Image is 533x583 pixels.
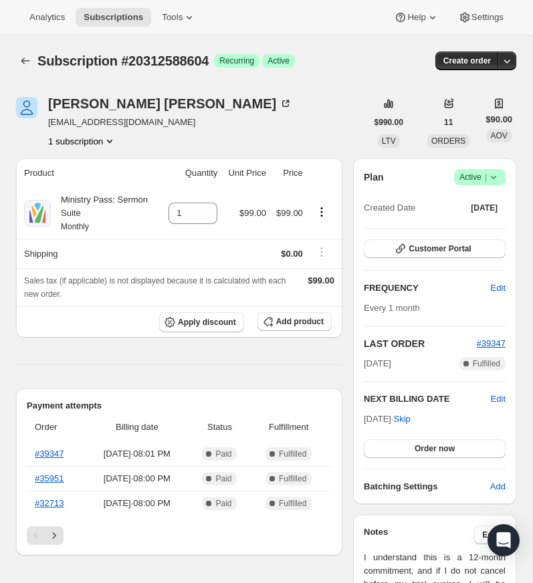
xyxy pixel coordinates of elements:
th: Quantity [161,158,221,188]
span: Paid [215,498,231,509]
span: Active [268,55,290,66]
span: Fulfilled [279,498,306,509]
h2: Plan [364,170,384,184]
span: Fulfilled [279,473,306,484]
button: [DATE] [463,199,506,217]
span: [DATE] · 08:01 PM [88,447,185,461]
span: Paid [215,449,231,459]
span: Help [407,12,425,23]
button: Analytics [21,8,73,27]
span: Skip [394,413,411,426]
span: Order now [415,443,455,454]
button: Product actions [48,134,116,148]
button: Create order [435,51,499,70]
span: Analytics [29,12,65,23]
span: $99.00 [239,208,266,218]
button: Skip [386,409,419,430]
span: Paid [215,473,231,484]
span: Customer Portal [409,243,471,254]
span: Edit [482,530,498,540]
span: Add product [276,316,324,327]
button: Next [45,526,64,545]
button: Add product [257,312,332,331]
span: Subscriptions [84,12,143,23]
button: Tools [154,8,204,27]
span: Add [490,480,506,493]
span: [EMAIL_ADDRESS][DOMAIN_NAME] [48,116,292,129]
h3: Notes [364,526,474,544]
span: Edit [491,281,506,295]
span: Subscription #20312588604 [37,53,209,68]
button: Product actions [311,205,332,219]
span: ORDERS [431,136,465,146]
span: $99.00 [276,208,303,218]
span: Status [194,421,246,434]
span: 11 [444,117,453,128]
button: Edit [491,392,506,406]
th: Unit Price [221,158,270,188]
button: Settings [450,8,512,27]
button: Order now [364,439,506,458]
button: Shipping actions [311,245,332,259]
span: Nigel Hutchinson [16,97,37,118]
div: [PERSON_NAME] [PERSON_NAME] [48,97,292,110]
button: Edit [474,526,506,544]
span: | [485,172,487,183]
span: $99.00 [308,275,334,285]
span: Recurring [219,55,254,66]
h2: LAST ORDER [364,337,477,350]
img: product img [24,200,51,227]
h2: NEXT BILLING DATE [364,392,491,406]
span: Apply discount [178,317,236,328]
span: [DATE] [364,357,391,370]
a: #32713 [35,498,64,508]
span: $0.00 [281,249,303,259]
span: Fulfillment [253,421,324,434]
span: LTV [382,136,396,146]
th: Product [16,158,161,188]
button: Apply discount [159,312,244,332]
span: $90.00 [486,113,512,126]
button: Subscriptions [16,51,35,70]
span: [DATE] · 08:00 PM [88,472,185,485]
button: 11 [436,113,461,132]
span: Billing date [88,421,185,434]
button: Add [482,476,514,497]
span: [DATE] · [364,414,411,424]
a: #39347 [477,338,506,348]
button: Edit [483,277,514,299]
div: Open Intercom Messenger [488,524,520,556]
span: Every 1 month [364,303,420,313]
span: Sales tax (if applicable) is not displayed because it is calculated with each new order. [24,276,286,299]
button: #39347 [477,337,506,350]
th: Shipping [16,239,161,268]
span: $990.00 [375,117,403,128]
span: [DATE] [471,203,498,213]
span: Create order [443,55,491,66]
th: Price [270,158,307,188]
span: Settings [471,12,504,23]
button: $990.00 [366,113,411,132]
span: Fulfilled [473,358,500,369]
a: #39347 [35,449,64,459]
h2: Payment attempts [27,399,332,413]
small: Monthly [61,222,89,231]
span: Active [459,170,500,184]
span: Created Date [364,201,415,215]
span: Fulfilled [279,449,306,459]
span: [DATE] · 08:00 PM [88,497,185,510]
span: AOV [491,131,508,140]
button: Customer Portal [364,239,506,258]
button: Help [386,8,447,27]
nav: Pagination [27,526,332,545]
div: Ministry Pass: Sermon Suite [51,193,157,233]
button: Subscriptions [76,8,151,27]
h6: Batching Settings [364,480,490,493]
h2: FREQUENCY [364,281,491,295]
span: Tools [162,12,183,23]
th: Order [27,413,84,442]
a: #35951 [35,473,64,483]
